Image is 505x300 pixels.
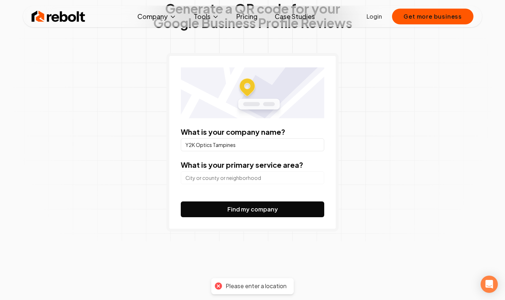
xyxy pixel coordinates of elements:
input: Company Name [181,138,324,151]
h1: Generate a QR code for your Google Business Profile Reviews [153,1,352,30]
div: Please enter a location [226,282,287,290]
a: Login [367,12,382,21]
a: Pricing [231,9,263,24]
button: Tools [188,9,225,24]
label: What is your primary service area? [181,160,303,169]
img: Rebolt Logo [32,9,85,24]
div: Open Intercom Messenger [481,276,498,293]
label: What is your company name? [181,127,285,136]
input: City or county or neighborhood [181,171,324,184]
button: Find my company [181,201,324,217]
a: Case Studies [269,9,321,24]
button: Get more business [392,9,473,24]
button: Company [132,9,182,24]
img: Location map [181,67,324,118]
